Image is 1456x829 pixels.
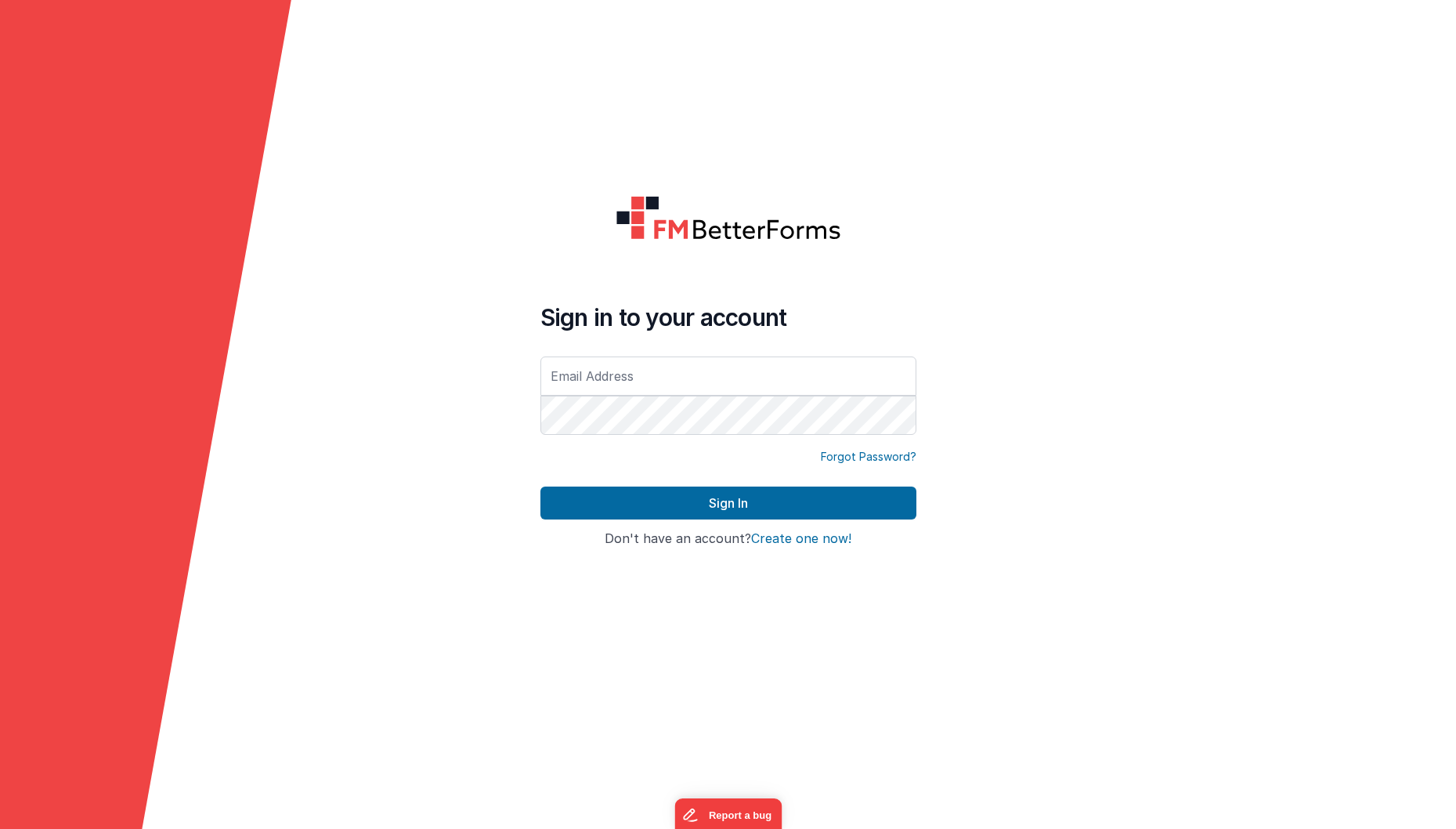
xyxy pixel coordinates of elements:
[540,303,916,331] h4: Sign in to your account
[751,532,851,546] button: Create one now!
[540,487,916,519] button: Sign In
[540,532,916,546] h4: Don't have an account?
[821,449,916,465] a: Forgot Password?
[540,357,916,396] input: Email Address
